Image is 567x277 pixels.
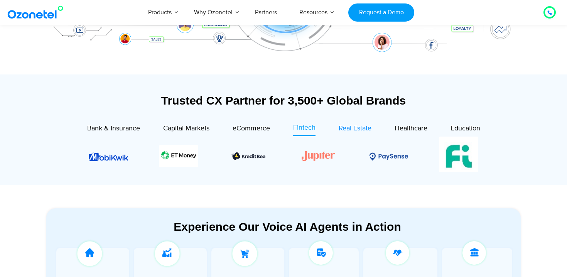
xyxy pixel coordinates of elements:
a: Fintech [293,123,316,136]
a: Bank & Insurance [87,123,140,136]
div: Image Carousel [89,137,478,176]
span: eCommerce [233,124,270,133]
span: Bank & Insurance [87,124,140,133]
a: Real Estate [339,123,371,136]
a: Request a Demo [348,3,414,22]
span: Healthcare [395,124,427,133]
a: eCommerce [233,123,270,136]
span: Fintech [293,123,316,132]
a: Healthcare [395,123,427,136]
div: Trusted CX Partner for 3,500+ Global Brands [46,94,521,107]
a: Capital Markets [163,123,209,136]
span: Real Estate [339,124,371,133]
span: Education [451,124,480,133]
span: Capital Markets [163,124,209,133]
div: Experience Our Voice AI Agents in Action [54,220,521,233]
a: Education [451,123,480,136]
